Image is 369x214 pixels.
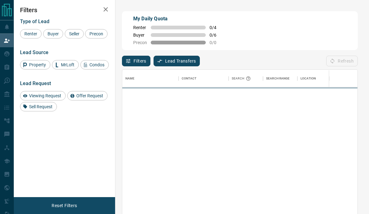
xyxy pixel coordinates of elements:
span: Buyer [45,31,61,36]
span: Property [27,62,48,67]
span: Precon [87,31,105,36]
p: My Daily Quota [133,15,223,23]
span: Sell Request [27,104,55,109]
div: Sell Request [20,102,57,111]
div: Search [232,70,252,87]
div: Renter [20,29,42,38]
div: Buyer [43,29,63,38]
span: 0 / 0 [210,40,223,45]
div: Name [122,70,179,87]
span: Seller [67,31,82,36]
h2: Filters [20,6,109,14]
span: Condos [87,62,107,67]
button: Reset Filters [48,200,81,211]
span: Viewing Request [27,93,63,98]
span: 0 / 6 [210,33,223,38]
span: Renter [22,31,39,36]
div: Name [125,70,135,87]
button: Lead Transfers [154,56,200,66]
div: Condos [80,60,109,69]
span: Offer Request [74,93,105,98]
div: Precon [85,29,108,38]
div: Search Range [263,70,297,87]
span: Precon [133,40,147,45]
span: MrLoft [59,62,77,67]
span: 0 / 4 [210,25,223,30]
span: Buyer [133,33,147,38]
div: Viewing Request [20,91,66,100]
div: Offer Request [67,91,108,100]
div: Search Range [266,70,290,87]
div: Property [20,60,50,69]
button: Filters [122,56,150,66]
span: Lead Source [20,49,48,55]
div: MrLoft [52,60,79,69]
div: Location [297,70,354,87]
div: Location [301,70,316,87]
span: Renter [133,25,147,30]
span: Lead Request [20,80,51,86]
div: Seller [65,29,84,38]
span: Type of Lead [20,18,49,24]
div: Contact [179,70,229,87]
div: Contact [182,70,196,87]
